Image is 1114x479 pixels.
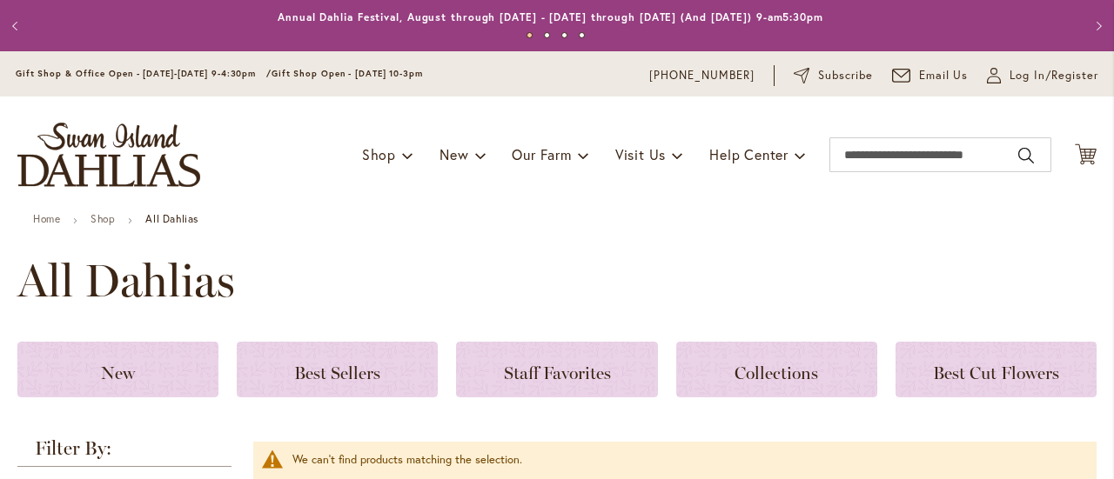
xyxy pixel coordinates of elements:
[237,342,438,397] a: Best Sellers
[456,342,657,397] a: Staff Favorites
[1010,67,1098,84] span: Log In/Register
[615,145,666,163] span: Visit Us
[272,68,423,79] span: Gift Shop Open - [DATE] 10-3pm
[362,145,396,163] span: Shop
[504,363,611,383] span: Staff Favorites
[17,123,200,187] a: store logo
[735,363,818,383] span: Collections
[292,452,1079,469] div: We can't find products matching the selection.
[440,145,468,163] span: New
[145,212,198,225] strong: All Dahlias
[676,342,877,397] a: Collections
[33,212,60,225] a: Home
[544,32,550,38] button: 2 of 4
[896,342,1097,397] a: Best Cut Flowers
[512,145,571,163] span: Our Farm
[17,342,218,397] a: New
[579,32,585,38] button: 4 of 4
[1079,9,1114,43] button: Next
[17,439,232,467] strong: Filter By:
[649,67,755,84] a: [PHONE_NUMBER]
[919,67,969,84] span: Email Us
[892,67,969,84] a: Email Us
[561,32,567,38] button: 3 of 4
[16,68,272,79] span: Gift Shop & Office Open - [DATE]-[DATE] 9-4:30pm /
[278,10,823,23] a: Annual Dahlia Festival, August through [DATE] - [DATE] through [DATE] (And [DATE]) 9-am5:30pm
[17,255,235,307] span: All Dahlias
[527,32,533,38] button: 1 of 4
[91,212,115,225] a: Shop
[987,67,1098,84] a: Log In/Register
[933,363,1059,383] span: Best Cut Flowers
[101,363,135,383] span: New
[709,145,789,163] span: Help Center
[818,67,873,84] span: Subscribe
[294,363,380,383] span: Best Sellers
[794,67,873,84] a: Subscribe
